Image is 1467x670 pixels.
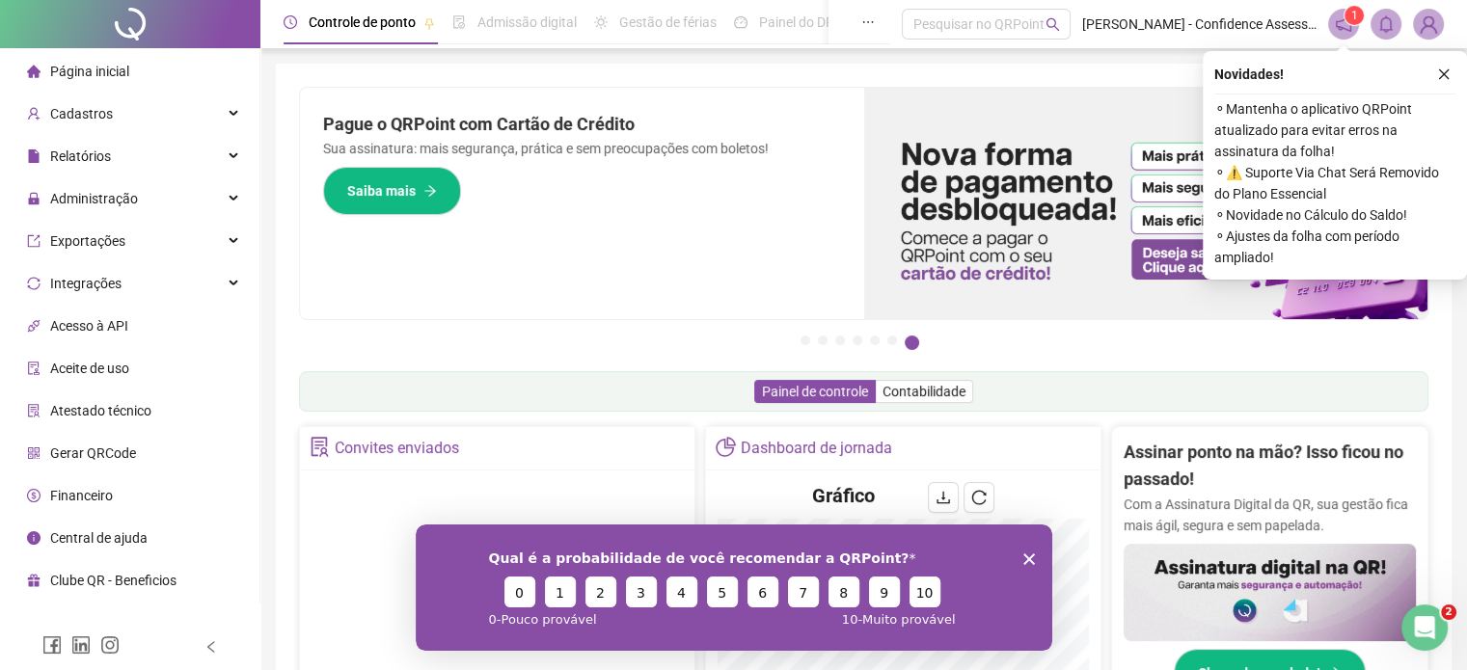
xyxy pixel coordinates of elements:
[50,445,136,461] span: Gerar QRCode
[870,335,880,345] button: 5
[50,148,111,164] span: Relatórios
[27,489,41,502] span: dollar
[818,335,828,345] button: 2
[1214,64,1284,85] span: Novidades !
[50,573,177,588] span: Clube QR - Beneficios
[204,640,218,654] span: left
[50,530,148,546] span: Central de ajuda
[835,335,845,345] button: 3
[27,446,41,460] span: qrcode
[762,384,868,399] span: Painel de controle
[861,15,875,29] span: ellipsis
[759,14,834,30] span: Painel do DP
[1214,162,1455,204] span: ⚬ ⚠️ Suporte Via Chat Será Removido do Plano Essencial
[1437,67,1451,81] span: close
[347,180,416,201] span: Saiba mais
[971,490,987,505] span: reload
[864,88,1428,319] img: banner%2F096dab35-e1a4-4d07-87c2-cf089f3812bf.png
[936,490,951,505] span: download
[50,276,122,291] span: Integrações
[42,635,62,655] span: facebook
[716,437,736,457] span: pie-chart
[335,432,459,465] div: Convites enviados
[323,138,841,159] p: Sua assinatura: mais segurança, prática e sem preocupações com boletos!
[100,635,120,655] span: instagram
[27,149,41,163] span: file
[1214,226,1455,268] span: ⚬ Ajustes da folha com período ampliado!
[452,15,466,29] span: file-done
[477,14,577,30] span: Admissão digital
[905,335,919,350] button: 7
[423,184,437,198] span: arrow-right
[853,335,862,345] button: 4
[1082,13,1317,35] span: [PERSON_NAME] - Confidence Assessoria e Administração de Condominios
[1401,604,1448,651] iframe: Intercom live chat
[883,384,965,399] span: Contabilidade
[409,633,586,655] div: Não há dados
[50,106,113,121] span: Cadastros
[741,432,892,465] div: Dashboard de jornada
[887,335,897,345] button: 6
[1214,98,1455,162] span: ⚬ Mantenha o aplicativo QRPoint atualizado para evitar erros na assinatura da folha!
[50,403,151,418] span: Atestado técnico
[310,437,330,457] span: solution
[323,167,461,215] button: Saiba mais
[1124,439,1416,494] h2: Assinar ponto na mão? Isso ficou no passado!
[416,524,1052,651] iframe: Pesquisa da QRPoint
[50,318,128,334] span: Acesso à API
[594,15,608,29] span: sun
[1351,9,1358,22] span: 1
[619,14,717,30] span: Gestão de férias
[801,335,810,345] button: 1
[50,488,113,503] span: Financeiro
[71,635,91,655] span: linkedin
[1124,494,1416,536] p: Com a Assinatura Digital da QR, sua gestão fica mais ágil, segura e sem papelada.
[50,361,129,376] span: Aceite de uso
[50,233,125,249] span: Exportações
[50,191,138,206] span: Administração
[1345,6,1364,25] sup: 1
[27,531,41,545] span: info-circle
[27,404,41,417] span: solution
[27,362,41,375] span: audit
[1377,15,1395,33] span: bell
[50,64,129,79] span: Página inicial
[323,111,841,138] h2: Pague o QRPoint com Cartão de Crédito
[734,15,747,29] span: dashboard
[1414,10,1443,39] img: 78724
[1214,204,1455,226] span: ⚬ Novidade no Cálculo do Saldo!
[309,14,416,30] span: Controle de ponto
[1124,544,1416,641] img: banner%2F02c71560-61a6-44d4-94b9-c8ab97240462.png
[27,107,41,121] span: user-add
[1046,17,1060,32] span: search
[284,15,297,29] span: clock-circle
[27,234,41,248] span: export
[27,319,41,333] span: api
[27,574,41,587] span: gift
[27,277,41,290] span: sync
[1441,604,1456,620] span: 2
[27,192,41,205] span: lock
[27,65,41,78] span: home
[423,17,435,29] span: pushpin
[812,482,875,509] h4: Gráfico
[1335,15,1352,33] span: notification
